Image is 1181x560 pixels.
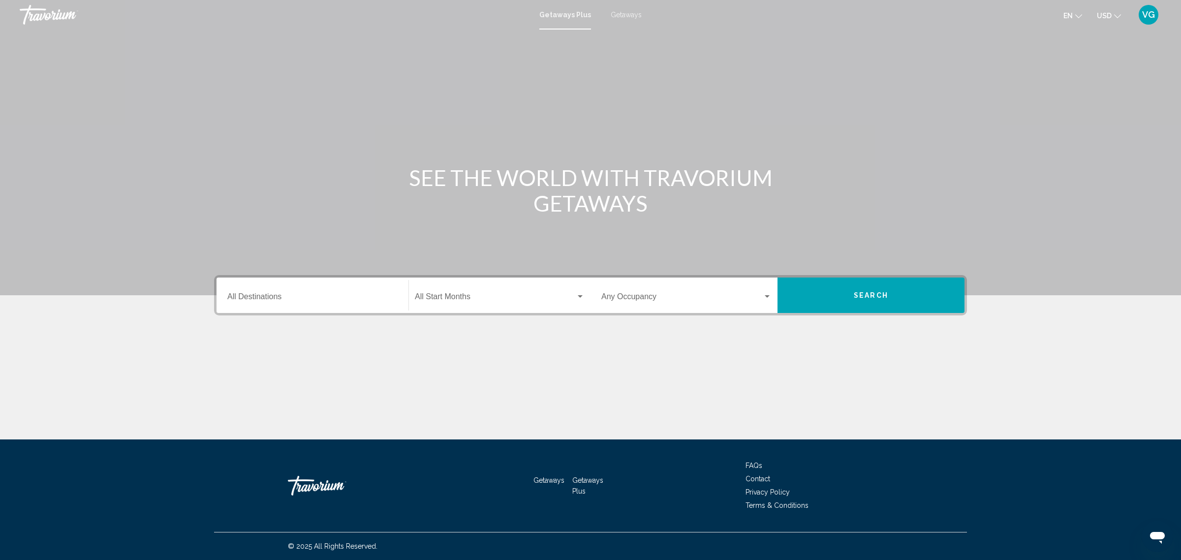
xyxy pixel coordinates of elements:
a: Travorium [20,5,529,25]
h1: SEE THE WORLD WITH TRAVORIUM GETAWAYS [406,165,775,216]
a: Getaways Plus [539,11,591,19]
a: Getaways [611,11,642,19]
div: Search widget [217,278,964,313]
a: Privacy Policy [746,488,790,496]
span: USD [1097,12,1112,20]
a: Terms & Conditions [746,501,808,509]
a: Getaways [533,476,564,484]
a: Getaways Plus [572,476,603,495]
button: User Menu [1136,4,1161,25]
a: Travorium [288,471,386,500]
span: Search [854,292,888,300]
span: en [1063,12,1073,20]
button: Search [777,278,964,313]
a: Contact [746,475,770,483]
button: Change currency [1097,8,1121,23]
iframe: Button to launch messaging window [1142,521,1173,552]
button: Change language [1063,8,1082,23]
a: FAQs [746,462,762,469]
span: © 2025 All Rights Reserved. [288,542,377,550]
span: VG [1142,10,1155,20]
